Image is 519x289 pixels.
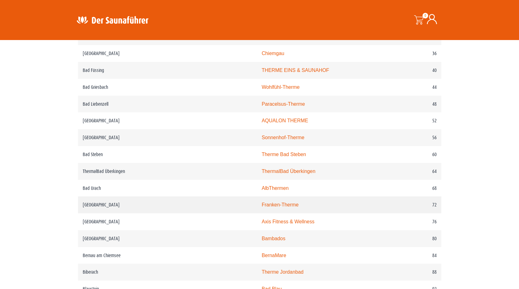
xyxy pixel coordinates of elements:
td: 48 [384,96,441,113]
td: 52 [384,112,441,129]
td: [GEOGRAPHIC_DATA] [78,196,257,213]
td: Bad Füssing [78,62,257,79]
td: Bad Griesbach [78,79,257,96]
td: 64 [384,163,441,180]
a: BernaMare [262,253,286,258]
a: Chiemgau [262,51,284,56]
a: Paracelsus-Therme [262,101,305,107]
td: 72 [384,196,441,213]
td: 76 [384,213,441,230]
span: 0 [423,13,428,18]
td: Bad Liebenzell [78,96,257,113]
td: Bad Steben [78,146,257,163]
a: Franken-Therme [262,202,298,207]
td: [GEOGRAPHIC_DATA] [78,213,257,230]
td: 44 [384,79,441,96]
td: [GEOGRAPHIC_DATA] [78,45,257,62]
a: Axis Fitness & Wellness [262,219,314,224]
a: ThermalBad Überkingen [262,169,315,174]
td: [GEOGRAPHIC_DATA] [78,230,257,247]
a: Wohlfühl-Therme [262,84,299,90]
td: [GEOGRAPHIC_DATA] [78,112,257,129]
td: Bad Urach [78,180,257,197]
td: 60 [384,146,441,163]
td: [GEOGRAPHIC_DATA] [78,129,257,146]
a: Therme Jordanbad [262,269,304,275]
td: 80 [384,230,441,247]
a: THERME EINS & SAUNAHOF [262,68,329,73]
td: 68 [384,180,441,197]
td: 36 [384,45,441,62]
a: Therme Bad Steben [262,152,306,157]
td: 88 [384,264,441,281]
a: AlbThermen [262,185,288,191]
td: ThermalBad Überkingen [78,163,257,180]
td: Bernau am Chiemsee [78,247,257,264]
a: Bambados [262,236,285,241]
td: 40 [384,62,441,79]
a: AQUALON THERME [262,118,308,123]
td: Biberach [78,264,257,281]
td: 84 [384,247,441,264]
a: Sonnenhof-Therme [262,135,304,140]
td: 56 [384,129,441,146]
